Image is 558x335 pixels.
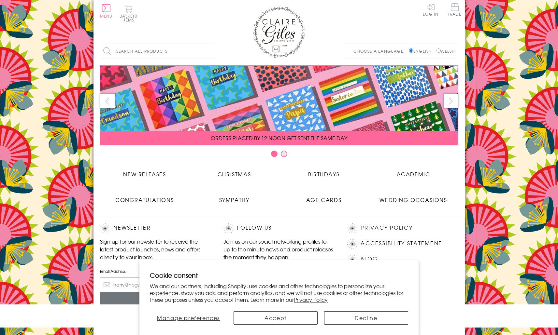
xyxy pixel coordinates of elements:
[150,271,408,280] h2: Cookie consent
[157,314,220,322] span: Manage preferences
[100,268,211,274] label: Email Address
[223,237,334,261] p: Join us on our social networking profiles for up to the minute news and product releases the mome...
[279,191,369,204] a: Age Cards
[436,48,455,54] label: Welsh
[150,311,227,325] button: Manage preferences
[207,44,214,59] input: Search
[190,191,279,204] a: Sympathy
[190,165,279,178] a: Christmas
[271,151,278,157] button: Carousel Page 1 (Current Slide)
[306,196,341,204] span: Age Cards
[409,48,413,53] input: English
[369,191,458,204] a: Wedding Occasions
[448,3,462,17] a: Trade
[361,239,442,248] a: Accessibility Statement
[100,44,214,59] input: Search all products
[308,170,339,178] span: Birthdays
[353,48,408,54] p: Choose a language:
[100,94,115,108] button: prev
[253,7,305,58] img: Claire Giles Greetings Cards
[100,223,211,233] h2: Newsletter
[324,311,408,325] button: Decline
[279,165,369,178] a: Birthdays
[223,223,334,233] h2: Follow Us
[100,191,190,204] a: Congratulations
[444,94,458,108] button: next
[115,196,174,204] span: Congratulations
[100,165,190,178] a: New Releases
[219,196,250,204] span: Sympathy
[120,5,137,22] button: Basket0 items
[218,170,251,178] span: Christmas
[281,151,287,157] button: Carousel Page 2
[100,292,211,307] input: Subscribe
[361,223,412,232] a: Privacy Policy
[100,4,113,18] button: Menu
[100,237,211,261] p: Sign up for our newsletter to receive the latest product launches, news and offers directly to yo...
[361,255,378,263] a: Blog
[211,134,347,142] span: ORDERS PLACED BY 12 NOON GET SENT THE SAME DAY
[397,170,430,178] span: Academic
[369,165,458,178] a: Academic
[436,48,441,53] input: Welsh
[100,13,113,19] span: Menu
[409,48,435,54] label: English
[150,283,408,303] p: We and our partners, including Shopify, use cookies and other technologies to personalize your ex...
[123,170,166,178] span: New Releases
[294,296,328,303] a: Privacy Policy
[100,150,458,160] div: Carousel Pagination
[448,3,462,16] span: Trade
[122,13,137,23] span: 0 items
[423,3,438,16] a: Log In
[234,311,318,325] button: Accept
[379,196,447,204] span: Wedding Occasions
[100,277,211,292] input: harry@hogwarts.edu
